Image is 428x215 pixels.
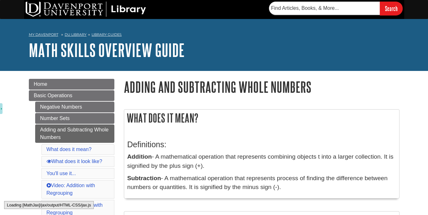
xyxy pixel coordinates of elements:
[127,152,396,171] p: - A mathematical operation that represents combining objects t into a larger collection. It is si...
[35,124,114,143] a: Adding and Subtracting Whole Numbers
[34,93,73,98] span: Basic Operations
[92,32,122,37] a: Library Guides
[4,201,94,209] div: Loading [MathJax]/jax/output/HTML-CSS/jax.js
[47,159,102,164] a: What does it look like?
[269,2,403,15] form: Searches DU Library's articles, books, and more
[29,79,114,90] a: Home
[47,147,92,152] a: What does it mean?
[29,40,185,60] a: Math Skills Overview Guide
[29,30,399,41] nav: breadcrumb
[127,153,152,160] b: Addition
[47,183,95,196] a: Video: Addition with Regrouping
[127,174,396,192] p: - A mathematical operation that represents process of finding the difference between numbers or q...
[29,90,114,101] a: Basic Operations
[127,140,396,149] h3: Definitions:
[35,102,114,112] a: Negative Numbers
[26,2,146,17] img: DU Library
[65,32,86,37] a: DU Library
[127,175,161,181] b: Subtraction
[124,79,399,95] h1: Adding and Subtracting Whole Numbers
[29,32,58,37] a: My Davenport
[269,2,380,15] input: Find Articles, Books, & More...
[47,171,76,176] a: You'll use it...
[380,2,403,15] input: Search
[124,110,399,126] h2: What does it mean?
[34,81,48,87] span: Home
[35,113,114,124] a: Number Sets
